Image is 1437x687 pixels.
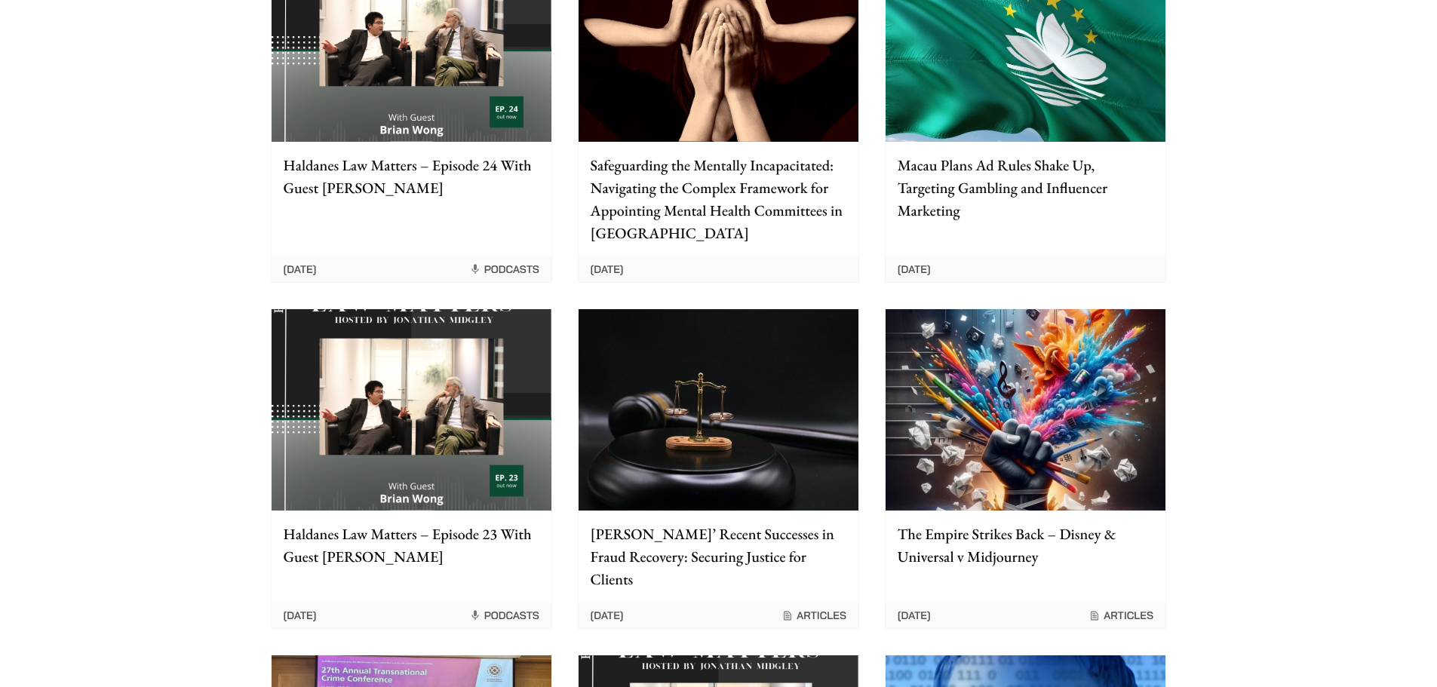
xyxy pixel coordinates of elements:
[284,523,539,568] p: Haldanes Law Matters – Episode 23 With Guest [PERSON_NAME]
[578,308,859,629] a: [PERSON_NAME]’ Recent Successes in Fraud Recovery: Securing Justice for Clients [DATE] Articles
[469,609,539,622] span: Podcasts
[591,262,624,276] time: [DATE]
[591,154,846,244] p: Safeguarding the Mentally Incapacitated: Navigating the Complex Framework for Appointing Mental H...
[885,308,1166,629] a: The Empire Strikes Back – Disney & Universal v Midjourney [DATE] Articles
[469,262,539,276] span: Podcasts
[898,262,931,276] time: [DATE]
[898,523,1153,568] p: The Empire Strikes Back – Disney & Universal v Midjourney
[898,154,1153,222] p: Macau Plans Ad Rules Shake Up, Targeting Gambling and Influencer Marketing
[781,609,846,622] span: Articles
[898,609,931,622] time: [DATE]
[591,609,624,622] time: [DATE]
[284,154,539,199] p: Haldanes Law Matters – Episode 24 With Guest [PERSON_NAME]
[271,308,552,629] a: Haldanes Law Matters – Episode 23 With Guest [PERSON_NAME] [DATE] Podcasts
[284,262,317,276] time: [DATE]
[591,523,846,590] p: [PERSON_NAME]’ Recent Successes in Fraud Recovery: Securing Justice for Clients
[1088,609,1153,622] span: Articles
[284,609,317,622] time: [DATE]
